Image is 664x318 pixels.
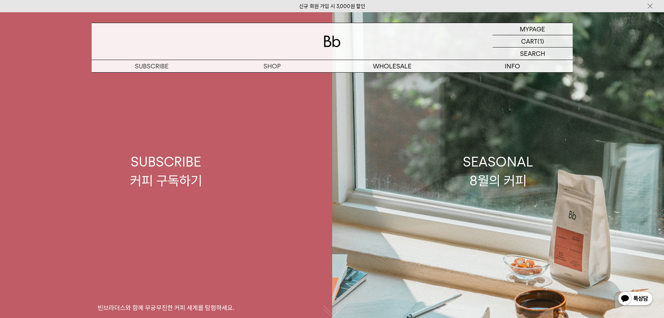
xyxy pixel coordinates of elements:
img: 카카오톡 채널 1:1 채팅 버튼 [617,291,654,308]
a: SHOP [212,60,332,72]
p: SEARCH [520,47,545,60]
p: WHOLESALE [332,60,452,72]
p: INFO [452,60,573,72]
p: MYPAGE [520,23,545,35]
div: SUBSCRIBE 커피 구독하기 [130,153,202,190]
a: CART (1) [493,35,573,47]
a: MYPAGE [493,23,573,35]
a: SUBSCRIBE [92,60,212,72]
p: CART [521,35,537,47]
img: 로고 [324,36,341,47]
p: (1) [537,35,544,47]
div: SEASONAL 8월의 커피 [463,153,533,190]
a: 신규 회원 가입 시 3,000원 할인 [299,3,365,9]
